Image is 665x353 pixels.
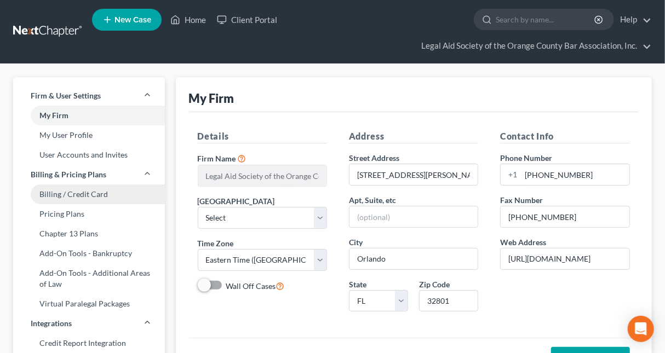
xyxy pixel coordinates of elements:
[501,248,629,269] input: Enter web address....
[615,10,651,30] a: Help
[31,318,72,329] span: Integrations
[349,248,478,269] input: Enter city...
[226,281,276,291] span: Wall Off Cases
[500,236,546,248] label: Web Address
[189,90,234,106] div: My Firm
[31,169,106,180] span: Billing & Pricing Plans
[13,86,165,106] a: Firm & User Settings
[198,165,326,186] input: Enter name...
[13,204,165,224] a: Pricing Plans
[13,263,165,294] a: Add-On Tools - Additional Areas of Law
[500,194,543,206] label: Fax Number
[500,130,629,143] h5: Contact Info
[349,152,399,164] label: Street Address
[349,130,478,143] h5: Address
[13,106,165,125] a: My Firm
[501,206,629,227] input: Enter fax...
[501,164,521,185] div: +1
[198,195,275,207] label: [GEOGRAPHIC_DATA]
[349,164,478,185] input: Enter address...
[198,154,236,163] span: Firm Name
[521,164,629,185] input: Enter phone...
[114,16,151,24] span: New Case
[13,294,165,314] a: Virtual Paralegal Packages
[13,184,165,204] a: Billing / Credit Card
[13,145,165,165] a: User Accounts and Invites
[419,279,450,290] label: Zip Code
[198,238,234,249] label: Time Zone
[416,36,651,56] a: Legal Aid Society of the Orange County Bar Association, Inc.
[500,152,552,164] label: Phone Number
[349,279,366,290] label: State
[31,90,101,101] span: Firm & User Settings
[165,10,211,30] a: Home
[13,314,165,333] a: Integrations
[628,316,654,342] div: Open Intercom Messenger
[13,333,165,353] a: Credit Report Integration
[198,130,327,143] h5: Details
[13,224,165,244] a: Chapter 13 Plans
[13,244,165,263] a: Add-On Tools - Bankruptcy
[349,236,363,248] label: City
[419,290,478,312] input: XXXXX
[13,125,165,145] a: My User Profile
[13,165,165,184] a: Billing & Pricing Plans
[211,10,283,30] a: Client Portal
[349,194,396,206] label: Apt, Suite, etc
[496,9,596,30] input: Search by name...
[349,206,478,227] input: (optional)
